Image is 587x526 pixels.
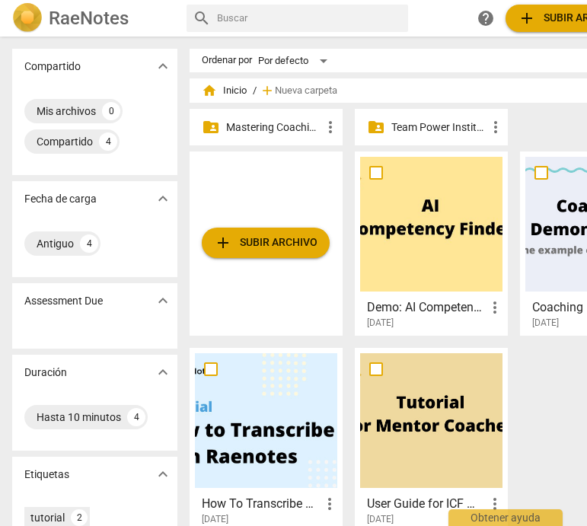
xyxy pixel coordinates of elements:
p: Fecha de carga [24,191,97,207]
span: [DATE] [202,513,228,526]
span: Inicio [202,83,247,98]
a: LogoRaeNotes [12,3,174,33]
div: 4 [99,132,117,151]
div: Antiguo [37,236,74,251]
span: more_vert [487,118,505,136]
p: Duración [24,365,67,381]
input: Buscar [217,6,402,30]
p: Etiquetas [24,467,69,483]
div: 0 [102,102,120,120]
span: home [202,83,217,98]
span: more_vert [486,495,504,513]
p: Team Power Institute (equipo) [391,120,487,135]
div: Por defecto [258,49,333,73]
span: folder_shared [367,118,385,136]
span: help [477,9,495,27]
h3: User Guide for ICF Mentor Coaches [367,495,486,513]
span: [DATE] [367,317,394,330]
button: Mostrar más [152,187,174,210]
p: Assessment Due [24,293,103,309]
div: Compartido [37,134,93,149]
span: more_vert [486,298,504,317]
span: expand_more [154,190,172,208]
div: tutorial [30,510,65,525]
span: search [193,9,211,27]
div: 4 [80,234,98,253]
div: Obtener ayuda [448,509,563,526]
a: Demo: AI Competency Finder[DATE] [360,157,502,329]
span: expand_more [154,363,172,381]
span: Nueva carpeta [275,85,337,97]
a: How To Transcribe with [PERSON_NAME][DATE] [195,353,337,525]
button: Mostrar más [152,361,174,384]
p: Compartido [24,59,81,75]
div: 4 [127,408,145,426]
div: Mis archivos [37,104,96,119]
span: expand_more [154,57,172,75]
span: [DATE] [532,317,559,330]
button: Subir [202,228,330,258]
div: Ordenar por [202,55,252,66]
span: expand_more [154,465,172,483]
div: 2 [71,509,88,526]
span: / [253,85,257,97]
div: Hasta 10 minutos [37,410,121,425]
p: Mastering Coaching Skills - Generación 31 [226,120,321,135]
span: more_vert [321,495,339,513]
a: User Guide for ICF Mentor Coaches[DATE] [360,353,502,525]
span: add [214,234,232,252]
span: add [518,9,536,27]
h3: How To Transcribe with RaeNotes [202,495,321,513]
span: expand_more [154,292,172,310]
span: more_vert [321,118,340,136]
button: Mostrar más [152,463,174,486]
h2: RaeNotes [49,8,129,29]
span: add [260,83,275,98]
button: Mostrar más [152,55,174,78]
span: [DATE] [367,513,394,526]
button: Mostrar más [152,289,174,312]
a: Obtener ayuda [472,5,499,32]
h3: Demo: AI Competency Finder [367,298,486,317]
span: Subir archivo [214,234,317,252]
img: Logo [12,3,43,33]
span: folder_shared [202,118,220,136]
